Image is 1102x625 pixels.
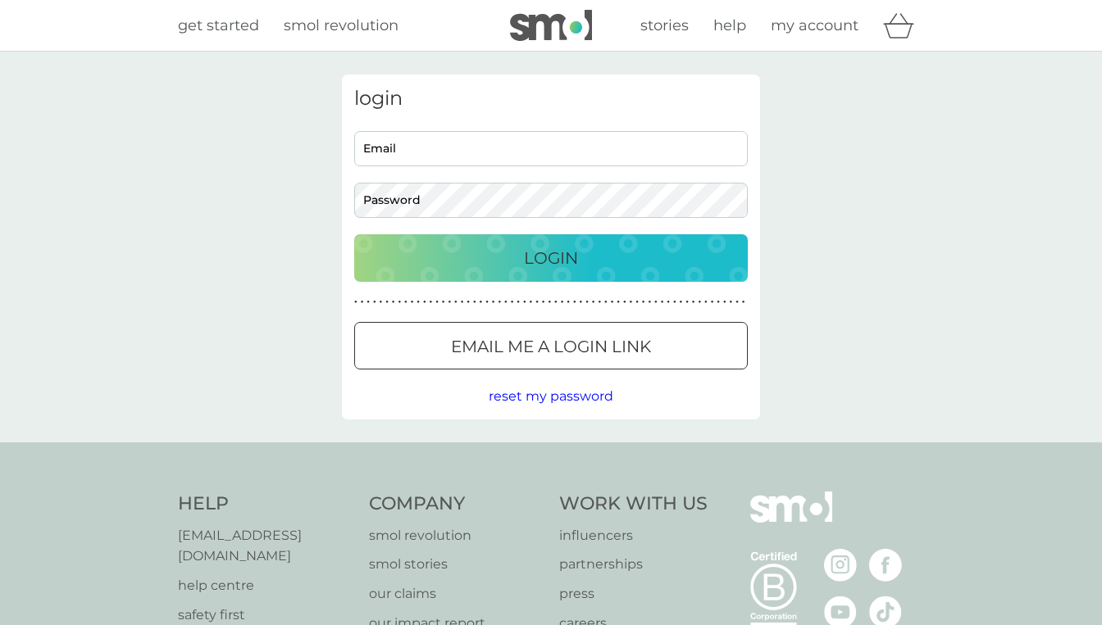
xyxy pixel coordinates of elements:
[654,298,658,306] p: ●
[559,525,708,546] a: influencers
[559,491,708,517] h4: Work With Us
[585,298,589,306] p: ●
[451,333,651,360] p: Email me a login link
[704,298,708,306] p: ●
[573,298,576,306] p: ●
[524,245,578,271] p: Login
[404,298,408,306] p: ●
[567,298,570,306] p: ●
[435,298,439,306] p: ●
[369,554,544,575] a: smol stories
[354,87,748,111] h3: login
[640,14,689,38] a: stories
[771,16,858,34] span: my account
[698,298,701,306] p: ●
[398,298,401,306] p: ●
[713,14,746,38] a: help
[417,298,420,306] p: ●
[178,14,259,38] a: get started
[473,298,476,306] p: ●
[178,16,259,34] span: get started
[480,298,483,306] p: ●
[392,298,395,306] p: ●
[623,298,626,306] p: ●
[284,14,398,38] a: smol revolution
[580,298,583,306] p: ●
[448,298,451,306] p: ●
[869,549,902,582] img: visit the smol Facebook page
[354,298,357,306] p: ●
[354,322,748,369] button: Email me a login link
[667,298,670,306] p: ●
[430,298,433,306] p: ●
[489,386,613,407] button: reset my password
[604,298,608,306] p: ●
[178,575,353,596] a: help centre
[423,298,426,306] p: ●
[489,388,613,404] span: reset my password
[498,298,501,306] p: ●
[492,298,495,306] p: ●
[548,298,551,306] p: ●
[530,298,533,306] p: ●
[454,298,458,306] p: ●
[592,298,595,306] p: ●
[511,298,514,306] p: ●
[673,298,676,306] p: ●
[461,298,464,306] p: ●
[542,298,545,306] p: ●
[523,298,526,306] p: ●
[361,298,364,306] p: ●
[771,14,858,38] a: my account
[750,491,832,547] img: smol
[717,298,720,306] p: ●
[723,298,726,306] p: ●
[617,298,620,306] p: ●
[711,298,714,306] p: ●
[559,583,708,605] a: press
[730,298,733,306] p: ●
[510,10,592,41] img: smol
[680,298,683,306] p: ●
[824,549,857,582] img: visit the smol Instagram page
[630,298,633,306] p: ●
[559,554,708,575] a: partnerships
[883,9,924,42] div: basket
[411,298,414,306] p: ●
[713,16,746,34] span: help
[640,16,689,34] span: stories
[369,491,544,517] h4: Company
[385,298,389,306] p: ●
[178,525,353,567] a: [EMAIL_ADDRESS][DOMAIN_NAME]
[485,298,489,306] p: ●
[284,16,398,34] span: smol revolution
[554,298,558,306] p: ●
[373,298,376,306] p: ●
[369,525,544,546] a: smol revolution
[742,298,745,306] p: ●
[504,298,508,306] p: ●
[517,298,520,306] p: ●
[178,491,353,517] h4: Help
[635,298,639,306] p: ●
[467,298,470,306] p: ●
[354,234,748,282] button: Login
[442,298,445,306] p: ●
[367,298,370,306] p: ●
[642,298,645,306] p: ●
[369,583,544,605] a: our claims
[561,298,564,306] p: ●
[735,298,739,306] p: ●
[535,298,539,306] p: ●
[380,298,383,306] p: ●
[598,298,601,306] p: ●
[685,298,689,306] p: ●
